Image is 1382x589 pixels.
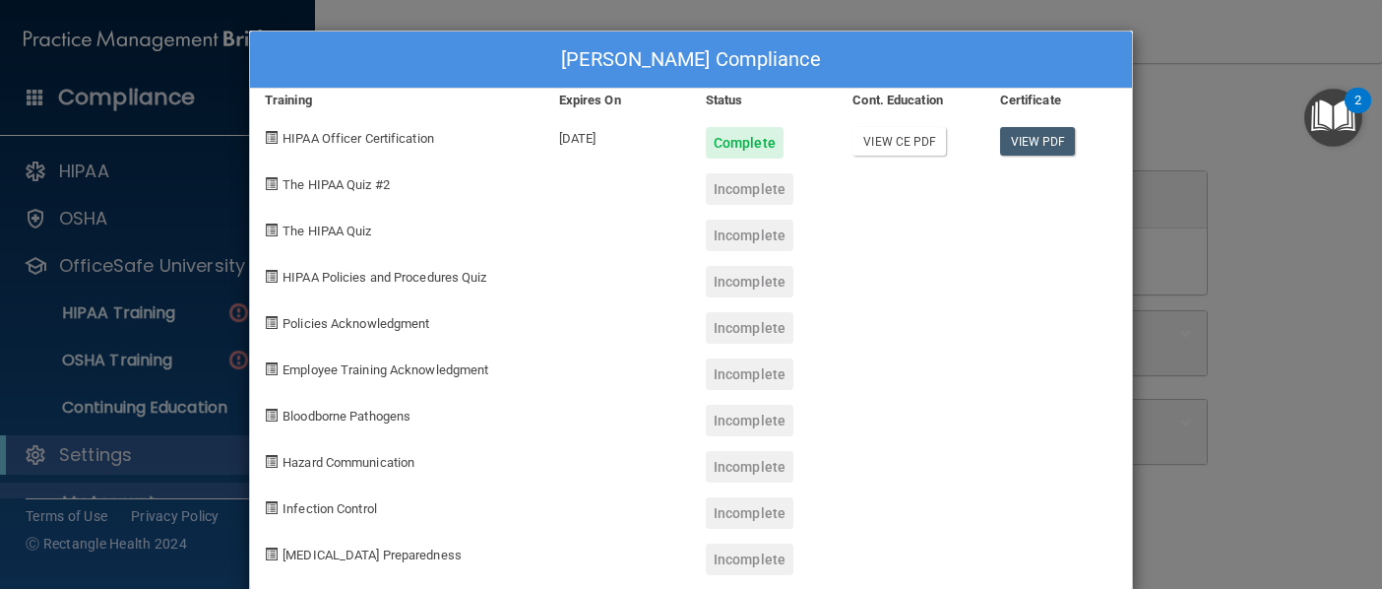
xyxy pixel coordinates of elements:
[283,548,462,562] span: [MEDICAL_DATA] Preparedness
[544,112,691,159] div: [DATE]
[283,455,414,470] span: Hazard Communication
[706,359,793,390] div: Incomplete
[706,544,793,575] div: Incomplete
[283,501,377,516] span: Infection Control
[706,451,793,483] div: Incomplete
[283,409,410,424] span: Bloodborne Pathogens
[1000,127,1076,156] a: View PDF
[706,497,793,529] div: Incomplete
[283,131,434,146] span: HIPAA Officer Certification
[706,220,793,251] div: Incomplete
[691,89,838,112] div: Status
[706,173,793,205] div: Incomplete
[838,89,984,112] div: Cont. Education
[706,127,784,159] div: Complete
[250,89,544,112] div: Training
[706,312,793,344] div: Incomplete
[283,316,429,331] span: Policies Acknowledgment
[544,89,691,112] div: Expires On
[283,177,390,192] span: The HIPAA Quiz #2
[1354,100,1361,126] div: 2
[283,270,486,285] span: HIPAA Policies and Procedures Quiz
[706,266,793,297] div: Incomplete
[283,224,371,238] span: The HIPAA Quiz
[1304,89,1362,147] button: Open Resource Center, 2 new notifications
[283,362,488,377] span: Employee Training Acknowledgment
[250,32,1132,89] div: [PERSON_NAME] Compliance
[852,127,946,156] a: View CE PDF
[985,89,1132,112] div: Certificate
[706,405,793,436] div: Incomplete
